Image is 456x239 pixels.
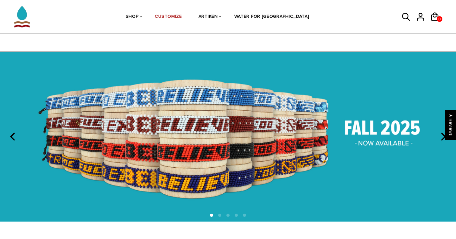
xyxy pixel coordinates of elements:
[445,110,456,140] div: Click to open Judge.me floating reviews tab
[436,130,450,144] button: next
[199,0,218,34] a: ARTIKEN
[6,130,20,144] button: previous
[126,0,139,34] a: SHOP
[437,15,442,23] span: 0
[234,0,309,34] a: WATER FOR [GEOGRAPHIC_DATA]
[155,0,182,34] a: CUSTOMIZE
[437,16,442,22] a: 0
